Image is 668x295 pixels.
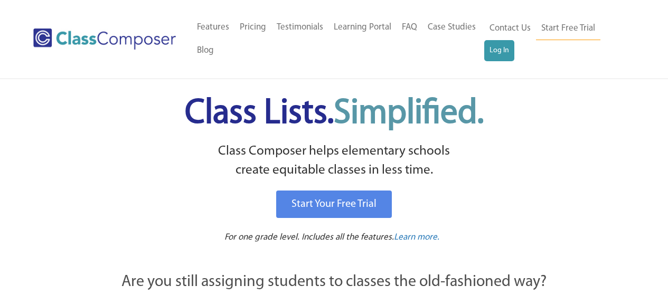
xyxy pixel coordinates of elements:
[65,271,604,294] p: Are you still assigning students to classes the old-fashioned way?
[328,16,397,39] a: Learning Portal
[484,17,627,61] nav: Header Menu
[192,39,219,62] a: Blog
[185,97,484,131] span: Class Lists.
[291,199,377,210] span: Start Your Free Trial
[484,17,536,40] a: Contact Us
[334,97,484,131] span: Simplified.
[394,233,439,242] span: Learn more.
[192,16,484,62] nav: Header Menu
[276,191,392,218] a: Start Your Free Trial
[224,233,394,242] span: For one grade level. Includes all the features.
[422,16,481,39] a: Case Studies
[397,16,422,39] a: FAQ
[192,16,234,39] a: Features
[394,231,439,244] a: Learn more.
[234,16,271,39] a: Pricing
[536,17,600,41] a: Start Free Trial
[63,142,605,180] p: Class Composer helps elementary schools create equitable classes in less time.
[271,16,328,39] a: Testimonials
[33,28,176,50] img: Class Composer
[484,40,514,61] a: Log In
